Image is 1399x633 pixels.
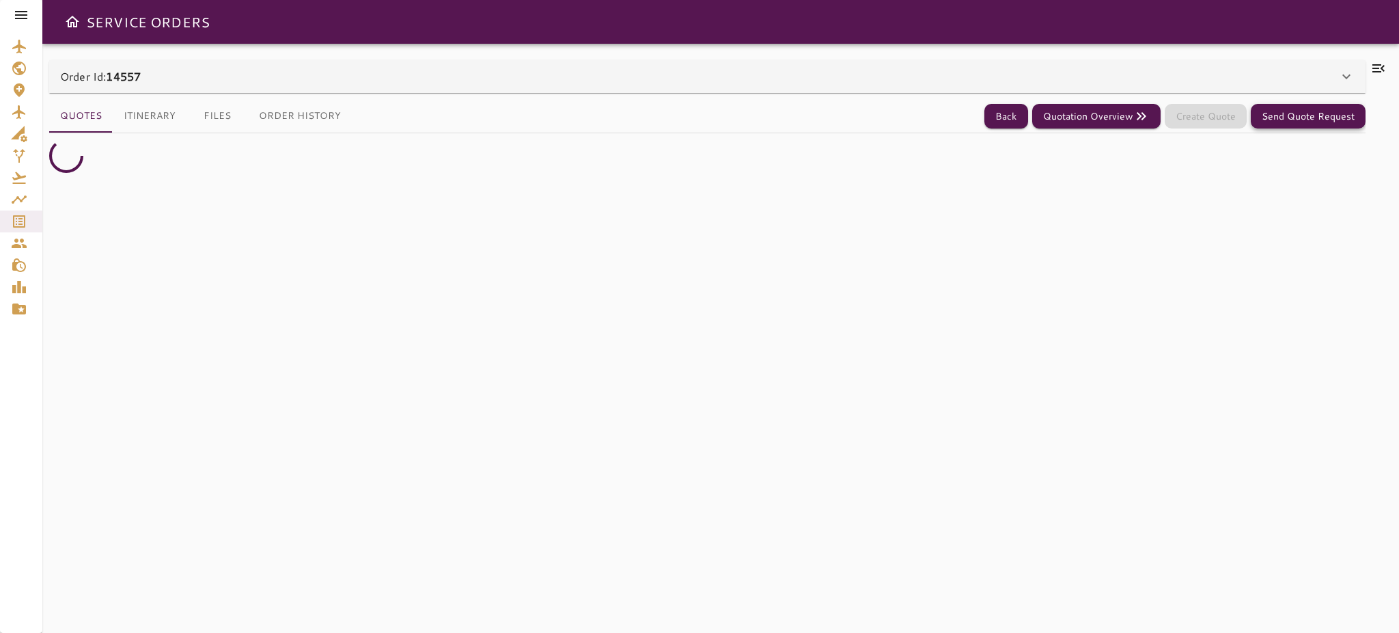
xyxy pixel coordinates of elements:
[984,104,1028,129] button: Back
[113,100,186,133] button: Itinerary
[49,60,1366,93] div: Order Id:14557
[248,100,352,133] button: Order History
[1032,104,1161,129] button: Quotation Overview
[49,100,113,133] button: Quotes
[1251,104,1366,129] button: Send Quote Request
[86,11,210,33] h6: SERVICE ORDERS
[106,68,141,84] b: 14557
[60,68,141,85] p: Order Id:
[186,100,248,133] button: Files
[49,100,352,133] div: basic tabs example
[59,8,86,36] button: Open drawer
